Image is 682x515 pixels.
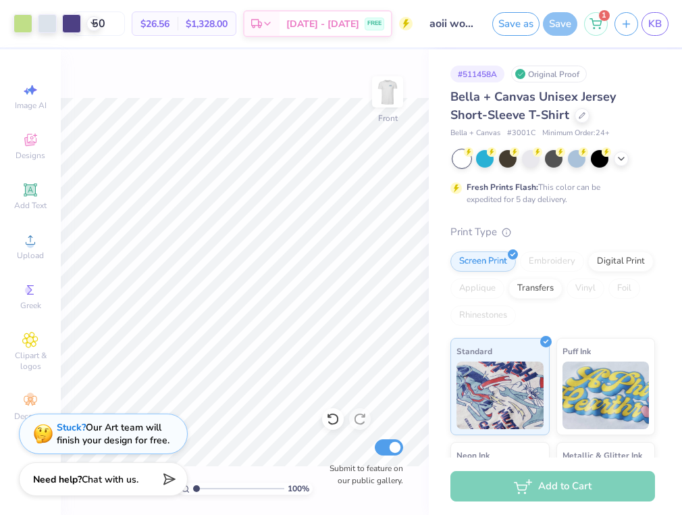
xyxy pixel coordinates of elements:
[14,411,47,422] span: Decorate
[456,344,492,358] span: Standard
[567,278,604,299] div: Vinyl
[17,250,44,261] span: Upload
[588,251,654,272] div: Digital Print
[450,305,516,326] div: Rhinestones
[450,278,504,299] div: Applique
[456,362,544,429] img: Standard
[374,78,401,105] img: Front
[367,19,382,28] span: FREE
[72,11,125,36] input: – –
[520,251,584,272] div: Embroidery
[508,278,562,299] div: Transfers
[511,66,587,82] div: Original Proof
[15,100,47,111] span: Image AI
[507,128,535,139] span: # 3001C
[419,10,486,37] input: Untitled Design
[322,462,403,487] label: Submit to feature on our public gallery.
[186,17,228,31] span: $1,328.00
[450,66,504,82] div: # 511458A
[608,278,640,299] div: Foil
[450,128,500,139] span: Bella + Canvas
[467,182,538,193] strong: Fresh Prints Flash:
[562,448,642,462] span: Metallic & Glitter Ink
[378,112,398,124] div: Front
[450,251,516,272] div: Screen Print
[542,128,610,139] span: Minimum Order: 24 +
[599,10,610,21] span: 1
[562,362,650,429] img: Puff Ink
[288,483,309,495] span: 100 %
[456,448,490,462] span: Neon Ink
[450,224,655,240] div: Print Type
[492,12,540,36] button: Save as
[140,17,169,31] span: $26.56
[20,300,41,311] span: Greek
[467,181,633,205] div: This color can be expedited for 5 day delivery.
[16,150,45,161] span: Designs
[82,473,138,486] span: Chat with us.
[33,473,82,486] strong: Need help?
[562,344,591,358] span: Puff Ink
[286,17,359,31] span: [DATE] - [DATE]
[14,200,47,211] span: Add Text
[450,89,616,123] span: Bella + Canvas Unisex Jersey Short-Sleeve T-Shirt
[57,421,86,434] strong: Stuck?
[57,421,169,447] div: Our Art team will finish your design for free.
[7,350,54,372] span: Clipart & logos
[648,16,662,32] span: KB
[641,12,668,36] a: KB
